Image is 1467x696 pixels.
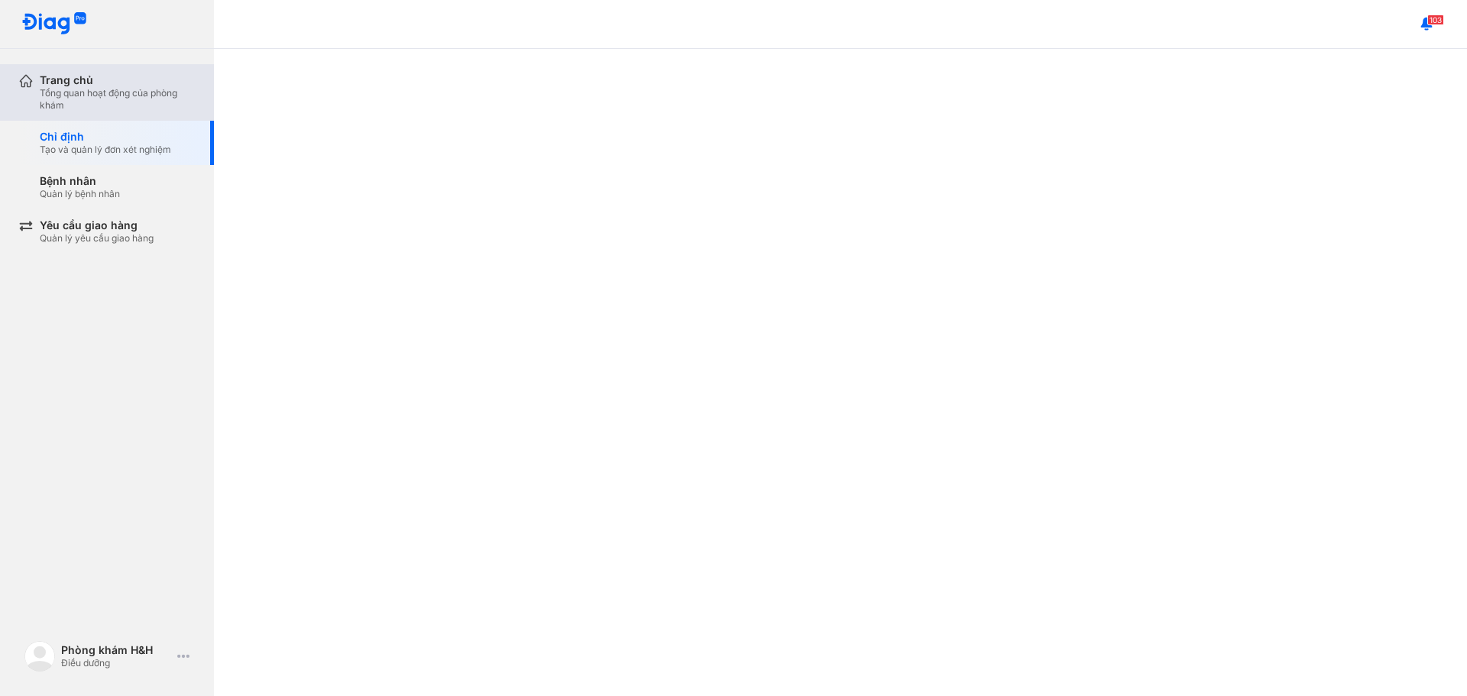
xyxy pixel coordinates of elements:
[21,12,87,36] img: logo
[61,657,171,669] div: Điều dưỡng
[40,188,120,200] div: Quản lý bệnh nhân
[40,144,171,156] div: Tạo và quản lý đơn xét nghiệm
[40,219,154,232] div: Yêu cầu giao hàng
[61,643,171,657] div: Phòng khám H&H
[40,174,120,188] div: Bệnh nhân
[24,641,55,672] img: logo
[40,232,154,244] div: Quản lý yêu cầu giao hàng
[40,87,196,112] div: Tổng quan hoạt động của phòng khám
[40,73,196,87] div: Trang chủ
[40,130,171,144] div: Chỉ định
[1427,15,1444,25] span: 103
